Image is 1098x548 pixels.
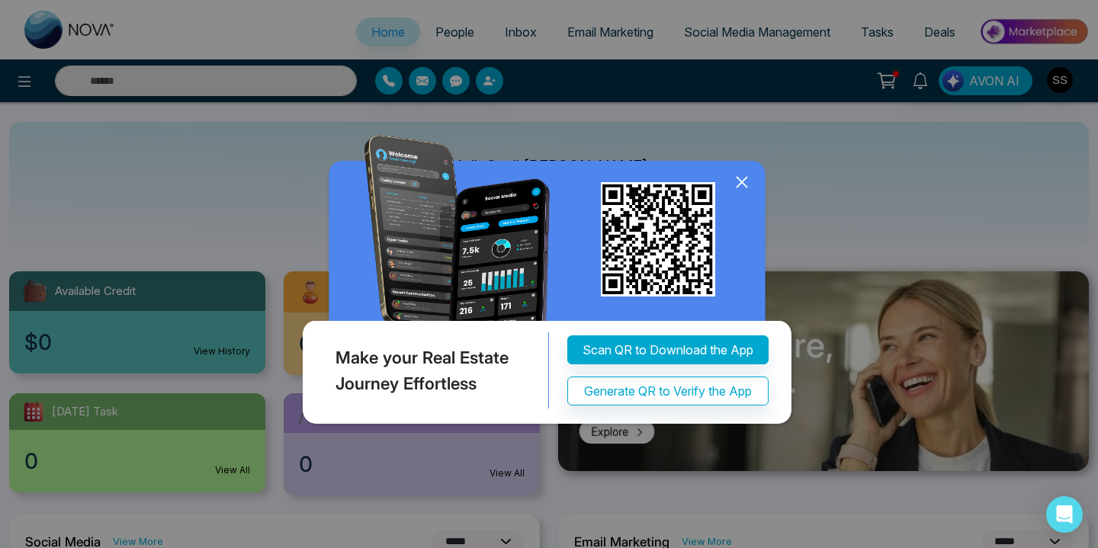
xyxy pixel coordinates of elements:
[567,377,769,405] button: Generate QR to Verify the App
[601,182,715,296] img: qr_for_download_app.png
[1046,496,1083,533] div: Open Intercom Messenger
[567,335,769,364] button: Scan QR to Download the App
[299,135,799,431] img: QRModal
[299,332,549,409] div: Make your Real Estate Journey Effortless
